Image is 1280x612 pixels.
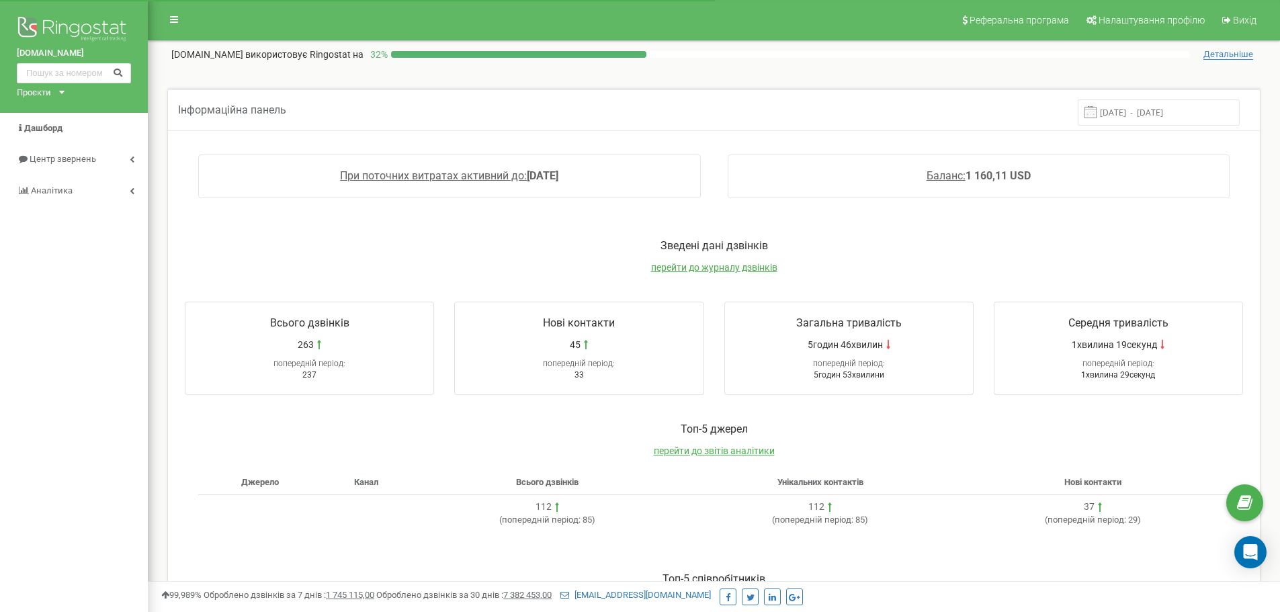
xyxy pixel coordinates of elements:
span: Центр звернень [30,154,96,164]
span: 263 [298,338,314,351]
span: Зведені дані дзвінків [660,239,768,252]
span: Вихід [1233,15,1256,26]
span: ( 29 ) [1045,515,1141,525]
span: використовує Ringostat на [245,49,364,60]
span: попередній період: [1048,515,1126,525]
span: Аналiтика [31,185,73,195]
span: Унікальних контактів [777,477,863,487]
p: [DOMAIN_NAME] [171,48,364,61]
span: 99,989% [161,590,202,600]
span: Реферальна програма [970,15,1069,26]
span: Загальна тривалість [796,316,902,329]
div: 112 [808,500,824,514]
span: 1хвилина 19секунд [1072,338,1157,351]
div: Проєкти [17,87,51,99]
span: 237 [302,370,316,380]
span: Налаштування профілю [1099,15,1205,26]
span: попередній період: [273,359,345,368]
span: попередній період: [543,359,615,368]
span: ( 85 ) [499,515,595,525]
a: перейти до журналу дзвінків [651,262,777,273]
span: Оброблено дзвінків за 7 днів : [204,590,374,600]
span: 33 [574,370,584,380]
span: Toп-5 джерел [681,423,748,435]
span: При поточних витратах активний до: [340,169,527,182]
span: 5годин 46хвилин [808,338,883,351]
span: Всього дзвінків [270,316,349,329]
u: 7 382 453,00 [503,590,552,600]
span: попередній період: [1082,359,1154,368]
span: Оброблено дзвінків за 30 днів : [376,590,552,600]
span: попередній період: [775,515,853,525]
span: Баланс: [927,169,966,182]
span: Канал [354,477,378,487]
div: Open Intercom Messenger [1234,536,1267,568]
a: При поточних витратах активний до:[DATE] [340,169,558,182]
span: ( 85 ) [772,515,868,525]
span: 45 [570,338,581,351]
span: Джерело [241,477,279,487]
a: Баланс:1 160,11 USD [927,169,1031,182]
a: [DOMAIN_NAME] [17,47,131,60]
span: Всього дзвінків [516,477,579,487]
span: Нові контакти [543,316,615,329]
span: Дашборд [24,123,62,133]
span: 1хвилина 29секунд [1081,370,1155,380]
span: Інформаційна панель [178,103,286,116]
div: 112 [536,500,552,514]
span: попередній період: [813,359,885,368]
span: Toп-5 співробітників [663,572,765,585]
a: [EMAIL_ADDRESS][DOMAIN_NAME] [560,590,711,600]
input: Пошук за номером [17,63,131,83]
a: перейти до звітів аналітики [654,445,775,456]
span: Нові контакти [1064,477,1121,487]
span: попередній період: [502,515,581,525]
span: 5годин 53хвилини [814,370,884,380]
div: 37 [1084,500,1095,514]
span: Детальніше [1203,49,1253,60]
img: Ringostat logo [17,13,131,47]
p: 32 % [364,48,391,61]
span: Середня тривалість [1068,316,1168,329]
u: 1 745 115,00 [326,590,374,600]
